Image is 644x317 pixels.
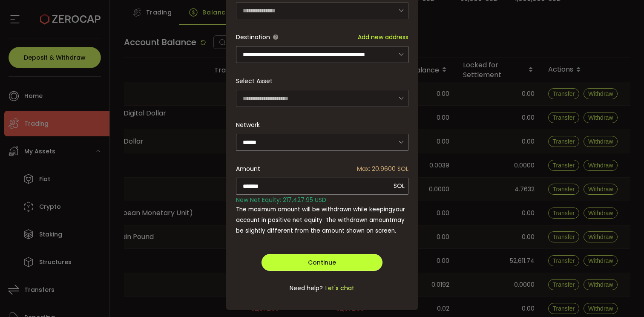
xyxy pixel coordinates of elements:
span: Need help? [290,284,323,292]
span: Let's chat [323,284,354,292]
span: Add new address [358,33,408,41]
span: Max: 20.9600 SOL [357,160,408,177]
label: Network [236,121,260,129]
button: Continue [262,254,382,271]
span: Continue [308,258,336,267]
label: Select Asset [236,77,273,85]
span: Amount [236,160,260,177]
span: SOL [394,182,405,190]
span: The maximum amount will be withdrawn while keeping [236,205,392,213]
span: may be slightly different from the amount shown on screen. [236,216,405,235]
span: your account in positive net equity. The withdrawn amount [236,205,405,224]
span: New Net Equity: 217,427.95 USD [236,196,326,204]
span: Destination [236,33,270,41]
iframe: Chat Widget [601,276,644,317]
